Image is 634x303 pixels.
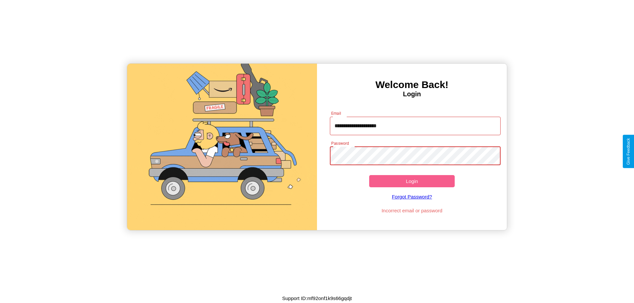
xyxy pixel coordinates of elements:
label: Password [331,140,349,146]
label: Email [331,110,341,116]
h4: Login [317,90,507,98]
div: Give Feedback [626,138,631,165]
p: Incorrect email or password [327,206,498,215]
p: Support ID: mf92onf1k9s66gqdjt [282,294,352,303]
a: Forgot Password? [327,187,498,206]
button: Login [369,175,455,187]
img: gif [127,64,317,230]
h3: Welcome Back! [317,79,507,90]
